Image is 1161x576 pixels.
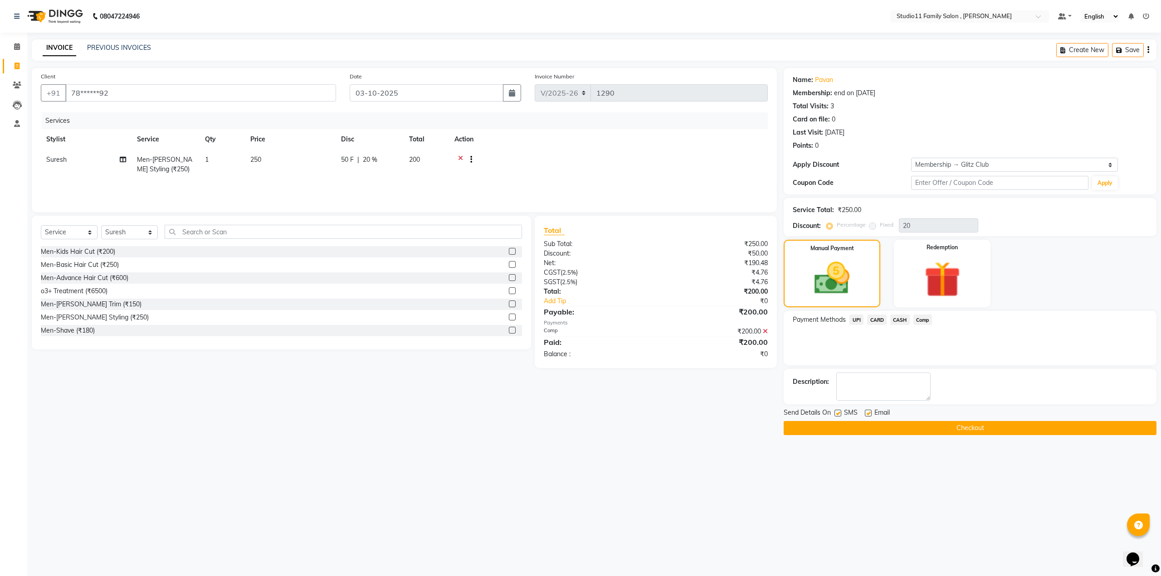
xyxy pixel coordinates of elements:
span: Men-[PERSON_NAME] Styling (₹250) [137,155,192,173]
div: ₹250.00 [838,205,861,215]
img: _cash.svg [803,258,861,299]
div: ₹0 [656,349,775,359]
div: Membership: [793,88,832,98]
button: +91 [41,84,66,102]
div: ( ) [537,277,656,287]
th: Stylist [41,129,132,150]
a: Add Tip [537,296,676,306]
a: INVOICE [43,40,76,56]
div: Men-Kids Hair Cut (₹200) [41,247,115,257]
div: Balance : [537,349,656,359]
div: ₹0 [676,296,775,306]
label: Client [41,73,55,81]
span: Send Details On [784,408,831,419]
th: Service [132,129,200,150]
div: Services [42,112,775,129]
label: Fixed [880,221,893,229]
span: CASH [890,315,910,325]
span: 2.5% [562,278,576,286]
label: Manual Payment [810,244,854,252]
div: [DATE] [825,128,844,137]
a: Pavan [815,75,833,85]
label: Date [350,73,362,81]
input: Enter Offer / Coupon Code [911,176,1088,190]
div: Paid: [537,337,656,348]
span: | [357,155,359,165]
div: Name: [793,75,813,85]
span: UPI [849,315,863,325]
div: Men-Basic Hair Cut (₹250) [41,260,119,270]
span: Payment Methods [793,315,846,324]
div: Men-[PERSON_NAME] Styling (₹250) [41,313,149,322]
div: Payable: [537,306,656,317]
div: Service Total: [793,205,834,215]
div: Men-Shave (₹180) [41,326,95,335]
label: Redemption [927,243,958,252]
div: Total Visits: [793,102,829,111]
div: Discount: [793,221,821,231]
th: Disc [336,129,404,150]
div: 0 [832,115,835,124]
div: Total: [537,287,656,296]
iframe: chat widget [1123,540,1152,567]
span: Suresh [46,155,67,164]
div: ( ) [537,268,656,277]
div: end on [DATE] [834,88,875,98]
div: o3+ Treatment (₹6500) [41,286,107,296]
div: ₹200.00 [656,306,775,317]
div: ₹250.00 [656,239,775,249]
div: Payments [544,319,768,327]
div: ₹4.76 [656,268,775,277]
span: 250 [250,155,261,164]
div: Card on file: [793,115,830,124]
span: 20 % [363,155,377,165]
th: Action [449,129,768,150]
div: Men-Advance Hair Cut (₹600) [41,273,128,283]
span: 2.5% [562,269,576,276]
button: Checkout [784,421,1156,435]
span: Total [544,226,565,235]
div: Comp [537,327,656,336]
button: Create New [1056,43,1108,57]
label: Invoice Number [535,73,574,81]
span: SMS [844,408,858,419]
label: Percentage [837,221,866,229]
span: Comp [913,315,932,325]
b: 08047224946 [100,4,140,29]
span: 1 [205,155,209,164]
span: SGST [544,278,560,286]
div: ₹200.00 [656,337,775,348]
div: Points: [793,141,813,150]
input: Search or Scan [165,225,522,239]
div: Men-[PERSON_NAME] Trim (₹150) [41,300,141,309]
div: Sub Total: [537,239,656,249]
div: Discount: [537,249,656,258]
img: _gift.svg [913,257,972,302]
th: Price [245,129,336,150]
span: Email [874,408,890,419]
span: 200 [409,155,420,164]
div: ₹4.76 [656,277,775,287]
div: Coupon Code [793,178,911,188]
span: 50 F [341,155,354,165]
div: 3 [830,102,834,111]
div: ₹50.00 [656,249,775,258]
span: CARD [867,315,887,325]
button: Save [1112,43,1144,57]
th: Qty [200,129,245,150]
div: 0 [815,141,819,150]
div: Description: [793,377,829,387]
span: CGST [544,268,561,276]
a: PREVIOUS INVOICES [87,44,151,52]
button: Apply [1092,176,1118,190]
img: logo [23,4,85,29]
div: Apply Discount [793,160,911,169]
div: Net: [537,258,656,268]
input: Search by Name/Mobile/Email/Code [65,84,336,102]
div: ₹200.00 [656,327,775,336]
div: ₹190.48 [656,258,775,268]
div: Last Visit: [793,128,823,137]
div: ₹200.00 [656,287,775,296]
th: Total [404,129,449,150]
